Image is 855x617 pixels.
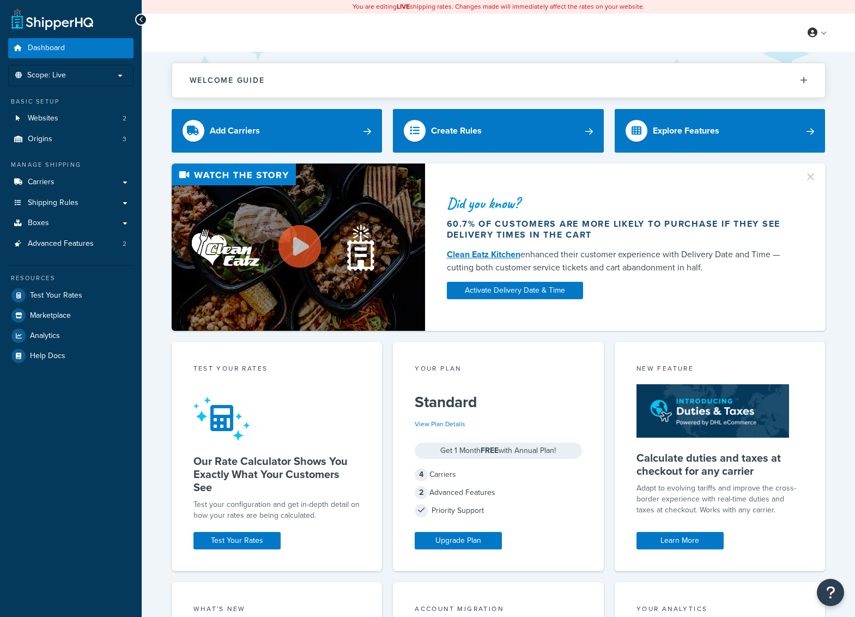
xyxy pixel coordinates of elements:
[8,286,134,305] a: Test Your Rates
[415,604,582,616] div: Account Migration
[431,123,482,138] div: Create Rules
[172,164,425,331] img: Video thumbnail
[636,451,804,477] h5: Calculate duties and taxes at checkout for any carrier
[8,172,134,192] a: Carriers
[123,239,126,249] span: 2
[636,364,804,376] div: New Feature
[30,352,65,361] span: Help Docs
[636,604,804,616] div: Your Analytics
[193,364,361,376] div: Test your rates
[8,234,134,254] li: Advanced Features
[193,499,361,521] div: Test your configuration and get in-depth detail on how your rates are being calculated.
[415,503,582,518] div: Priority Support
[415,419,465,429] a: View Plan Details
[28,44,65,53] span: Dashboard
[393,109,604,153] a: Create Rules
[8,38,134,58] a: Dashboard
[8,346,134,366] a: Help Docs
[8,160,134,170] div: Manage Shipping
[28,239,94,249] span: Advanced Features
[447,282,583,299] a: Activate Delivery Date & Time
[817,579,844,606] button: Open Resource Center
[193,604,361,616] div: What's New
[415,485,582,500] div: Advanced Features
[8,97,134,106] div: Basic Setup
[8,234,134,254] a: Advanced Features2
[636,483,804,516] p: Adapt to evolving tariffs and improve the cross-border experience with real-time duties and taxes...
[481,445,499,456] strong: FREE
[8,213,134,233] a: Boxes
[30,311,71,320] span: Marketplace
[27,71,66,80] span: Scope: Live
[190,76,265,84] h2: Welcome Guide
[615,109,826,153] a: Explore Features
[8,274,134,283] div: Resources
[8,326,134,346] a: Analytics
[447,219,791,240] div: 60.7% of customers are more likely to purchase if they see delivery times in the cart
[415,394,582,411] h5: Standard
[447,248,791,274] div: enhanced their customer experience with Delivery Date and Time — cutting both customer service ti...
[172,63,825,98] button: Welcome Guide
[30,331,60,341] span: Analytics
[28,178,54,187] span: Carriers
[210,123,260,138] div: Add Carriers
[193,532,281,549] a: Test Your Rates
[8,129,134,149] li: Origins
[193,455,361,494] h5: Our Rate Calculator Shows You Exactly What Your Customers See
[28,135,52,144] span: Origins
[8,108,134,129] li: Websites
[447,196,791,211] div: Did you know?
[415,467,582,482] div: Carriers
[30,291,82,300] span: Test Your Rates
[397,2,410,11] b: LIVE
[28,198,78,208] span: Shipping Rules
[8,129,134,149] a: Origins3
[636,532,724,549] a: Learn More
[172,109,383,153] a: Add Carriers
[415,486,428,499] span: 2
[653,123,719,138] div: Explore Features
[415,468,428,481] span: 4
[123,114,126,123] span: 2
[28,219,49,228] span: Boxes
[123,135,126,144] span: 3
[415,532,502,549] a: Upgrade Plan
[447,248,520,261] a: Clean Eatz Kitchen
[28,114,58,123] span: Websites
[8,306,134,325] a: Marketplace
[415,364,582,376] div: Your Plan
[415,443,582,459] div: Get 1 Month with Annual Plan!
[8,108,134,129] a: Websites2
[8,193,134,213] a: Shipping Rules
